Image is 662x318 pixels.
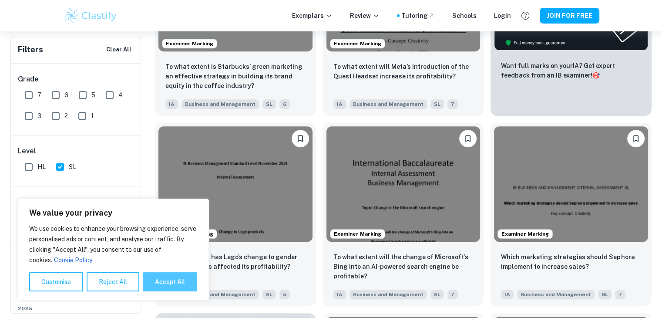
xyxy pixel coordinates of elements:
p: To what extent will the change of Microsoft’s Bing into an AI-powered search engine be profitable? [333,252,474,281]
p: To what extent is Starbucks’ green marketing an effective strategy in building its brand equity i... [165,62,306,91]
span: Examiner Marking [330,230,385,238]
h6: Level [18,146,134,156]
h6: Criteria [18,197,44,207]
button: JOIN FOR FREE [540,8,599,24]
img: Business and Management IA example thumbnail: To what extent will the change of Micros [326,126,481,242]
span: 7 [447,99,458,109]
a: Examiner MarkingPlease log in to bookmark exemplarsWhich marketing strategies should Sephora impl... [491,123,652,306]
span: 6 [279,99,290,109]
span: IA [501,290,514,299]
span: Business and Management [181,290,259,299]
span: 6 [64,90,68,100]
p: Which marketing strategies should Sephora implement to increase sales? [501,252,641,271]
a: Tutoring [401,11,435,20]
a: Examiner MarkingPlease log in to bookmark exemplarsTo what extent will the change of Microsoft’s ... [323,123,484,306]
div: We value your privacy [17,199,209,301]
img: Clastify logo [63,7,118,24]
span: 4 [118,90,123,100]
span: HL [37,162,46,172]
span: SL [69,162,76,172]
span: IA [333,99,346,109]
button: Please log in to bookmark exemplars [292,130,309,147]
p: We use cookies to enhance your browsing experience, serve personalised ads or content, and analys... [29,223,197,265]
span: Business and Management [181,99,259,109]
span: SL [430,99,444,109]
span: SL [262,290,276,299]
button: Help and Feedback [518,8,533,23]
button: Please log in to bookmark exemplars [627,130,645,147]
a: Schools [452,11,477,20]
button: Reject All [87,272,139,291]
span: 7 [37,90,41,100]
span: 3 [37,111,41,121]
p: To what extent will Meta’s introduction of the Quest Headset increase its profitability? [333,62,474,81]
h6: Grade [18,74,134,85]
span: Examiner Marking [162,40,217,47]
span: 🎯 [592,72,600,79]
span: Business and Management [517,290,595,299]
span: 5 [279,290,290,299]
button: Clear All [104,43,134,56]
p: Review [350,11,380,20]
a: Login [494,11,511,20]
span: Examiner Marking [498,230,552,238]
span: 2 [64,111,68,121]
span: 5 [91,90,95,100]
span: SL [262,99,276,109]
img: Business and Management IA example thumbnail: Which marketing strategies should Sephor [494,126,648,242]
span: 2025 [18,304,134,312]
a: Examiner MarkingPlease log in to bookmark exemplars To what extent has Lego’s change to gender ne... [155,123,316,306]
h6: Filters [18,44,43,56]
p: Want full marks on your IA ? Get expert feedback from an IB examiner! [501,61,641,80]
p: To what extent has Lego’s change to gender neutral options affected its profitability? [165,252,306,271]
span: Examiner Marking [330,40,385,47]
p: We value your privacy [29,208,197,218]
button: Customise [29,272,83,291]
span: Business and Management [349,290,427,299]
button: Please log in to bookmark exemplars [459,130,477,147]
img: Business and Management IA example thumbnail: To what extent has Lego’s change to gen [158,126,313,242]
span: 7 [447,290,458,299]
span: SL [430,290,444,299]
span: 7 [615,290,625,299]
p: Exemplars [292,11,333,20]
span: SL [598,290,612,299]
span: Business and Management [349,99,427,109]
span: IA [165,99,178,109]
span: IA [333,290,346,299]
button: Accept All [143,272,197,291]
span: 1 [91,111,94,121]
a: Cookie Policy [54,256,93,264]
